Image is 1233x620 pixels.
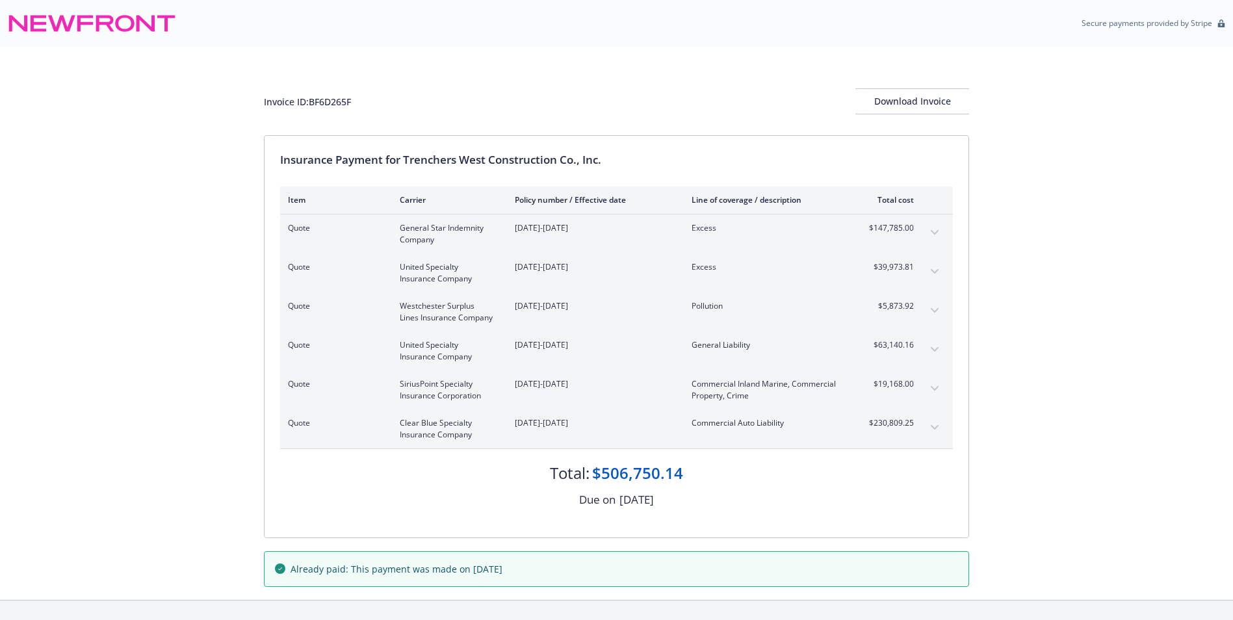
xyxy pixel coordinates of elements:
[288,378,379,390] span: Quote
[288,194,379,205] div: Item
[515,339,671,351] span: [DATE]-[DATE]
[550,462,590,484] div: Total:
[692,261,844,273] span: Excess
[400,194,494,205] div: Carrier
[692,194,844,205] div: Line of coverage / description
[515,194,671,205] div: Policy number / Effective date
[1082,18,1212,29] p: Secure payments provided by Stripe
[400,339,494,363] span: United Specialty Insurance Company
[288,339,379,351] span: Quote
[400,261,494,285] span: United Specialty Insurance Company
[865,222,914,234] span: $147,785.00
[280,253,953,292] div: QuoteUnited Specialty Insurance Company[DATE]-[DATE]Excess$39,973.81expand content
[924,378,945,399] button: expand content
[865,261,914,273] span: $39,973.81
[515,222,671,234] span: [DATE]-[DATE]
[865,300,914,312] span: $5,873.92
[400,417,494,441] span: Clear Blue Specialty Insurance Company
[264,95,351,109] div: Invoice ID: BF6D265F
[692,378,844,402] span: Commercial Inland Marine, Commercial Property, Crime
[291,562,502,576] span: Already paid: This payment was made on [DATE]
[400,222,494,246] span: General Star Indemnity Company
[592,462,683,484] div: $506,750.14
[280,151,953,168] div: Insurance Payment for Trenchers West Construction Co., Inc.
[288,417,379,429] span: Quote
[855,89,969,114] div: Download Invoice
[280,370,953,409] div: QuoteSiriusPoint Specialty Insurance Corporation[DATE]-[DATE]Commercial Inland Marine, Commercial...
[400,300,494,324] span: Westchester Surplus Lines Insurance Company
[288,261,379,273] span: Quote
[400,378,494,402] span: SiriusPoint Specialty Insurance Corporation
[515,417,671,429] span: [DATE]-[DATE]
[692,222,844,234] span: Excess
[924,222,945,243] button: expand content
[865,194,914,205] div: Total cost
[692,339,844,351] span: General Liability
[865,378,914,390] span: $19,168.00
[515,378,671,390] span: [DATE]-[DATE]
[692,300,844,312] span: Pollution
[865,339,914,351] span: $63,140.16
[692,417,844,429] span: Commercial Auto Liability
[855,88,969,114] button: Download Invoice
[924,339,945,360] button: expand content
[924,417,945,438] button: expand content
[288,300,379,312] span: Quote
[619,491,654,508] div: [DATE]
[515,261,671,273] span: [DATE]-[DATE]
[515,300,671,312] span: [DATE]-[DATE]
[288,222,379,234] span: Quote
[280,214,953,253] div: QuoteGeneral Star Indemnity Company[DATE]-[DATE]Excess$147,785.00expand content
[865,417,914,429] span: $230,809.25
[280,331,953,370] div: QuoteUnited Specialty Insurance Company[DATE]-[DATE]General Liability$63,140.16expand content
[280,409,953,448] div: QuoteClear Blue Specialty Insurance Company[DATE]-[DATE]Commercial Auto Liability$230,809.25expan...
[924,300,945,321] button: expand content
[924,261,945,282] button: expand content
[280,292,953,331] div: QuoteWestchester Surplus Lines Insurance Company[DATE]-[DATE]Pollution$5,873.92expand content
[579,491,616,508] div: Due on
